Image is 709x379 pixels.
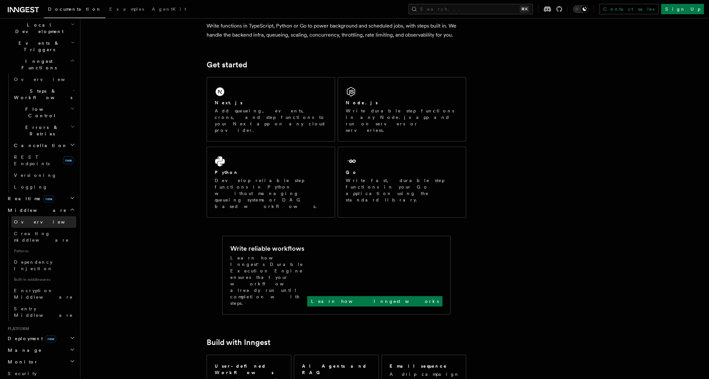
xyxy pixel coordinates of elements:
span: Events & Triggers [5,40,71,53]
p: Add queueing, events, crons, and step functions to your Next app on any cloud provider. [215,108,327,133]
button: Local Development [5,19,76,37]
a: PythonDevelop reliable step functions in Python without managing queueing systems or DAG based wo... [207,147,335,218]
p: Learn how Inngest works [311,298,439,304]
h2: Write reliable workflows [230,244,304,253]
button: Toggle dark mode [573,5,588,13]
span: new [45,335,56,342]
a: Get started [207,60,247,69]
a: Encryption Middleware [11,285,76,303]
a: Node.jsWrite durable step functions in any Node.js app and run on servers or serverless. [338,77,466,142]
span: Middleware [5,207,67,213]
button: Flow Control [11,103,76,121]
span: Cancellation [11,142,67,149]
button: Manage [5,344,76,356]
a: Logging [11,181,76,193]
span: Encryption Middleware [14,288,73,300]
button: Inngest Functions [5,55,76,74]
span: Local Development [5,22,71,35]
span: Monitor [5,359,38,365]
a: REST Endpointsnew [11,151,76,169]
p: Write functions in TypeScript, Python or Go to power background and scheduled jobs, with steps bu... [207,21,466,40]
a: Learn how Inngest works [307,296,442,306]
h2: User-defined Workflows [215,363,283,376]
span: Platform [5,326,29,331]
a: GoWrite fast, durable step functions in your Go application using the standard library. [338,147,466,218]
p: Write durable step functions in any Node.js app and run on servers or serverless. [346,108,458,133]
a: Versioning [11,169,76,181]
span: Sentry Middleware [14,306,73,318]
h2: Email sequence [390,363,447,369]
button: Realtimenew [5,193,76,204]
span: Inngest Functions [5,58,70,71]
h2: Node.js [346,99,378,106]
p: Write fast, durable step functions in your Go application using the standard library. [346,177,458,203]
span: Built-in middlewares [11,274,76,285]
a: Sentry Middleware [11,303,76,321]
span: Patterns [11,246,76,256]
button: Errors & Retries [11,121,76,140]
p: Learn how Inngest's Durable Execution Engine ensures that your workflow already run until complet... [230,255,307,306]
div: Middleware [5,216,76,321]
a: Creating middleware [11,228,76,246]
span: Errors & Retries [11,124,70,137]
span: Dependency Injection [14,259,53,271]
h2: AI Agents and RAG [302,363,371,376]
button: Deploymentnew [5,333,76,344]
a: Dependency Injection [11,256,76,274]
a: Overview [11,74,76,85]
a: Examples [105,2,148,17]
span: new [43,195,54,202]
a: AgentKit [148,2,190,17]
span: Steps & Workflows [11,88,72,101]
span: Manage [5,347,42,353]
span: REST Endpoints [14,155,50,166]
kbd: ⌘K [520,6,529,12]
button: Monitor [5,356,76,368]
span: Realtime [5,195,54,202]
span: new [63,156,74,164]
span: Overview [14,219,81,224]
a: Contact sales [599,4,658,14]
span: Versioning [14,173,57,178]
a: Sign Up [661,4,704,14]
span: Security [8,371,37,376]
button: Steps & Workflows [11,85,76,103]
span: Logging [14,184,48,189]
span: AgentKit [152,6,186,12]
span: Overview [14,77,81,82]
button: Search...⌘K [408,4,533,14]
span: Flow Control [11,106,70,119]
a: Build with Inngest [207,338,270,347]
h2: Go [346,169,357,176]
a: Documentation [44,2,105,18]
button: Events & Triggers [5,37,76,55]
button: Middleware [5,204,76,216]
h2: Python [215,169,239,176]
span: Creating middleware [14,231,69,243]
a: Next.jsAdd queueing, events, crons, and step functions to your Next app on any cloud provider. [207,77,335,142]
button: Cancellation [11,140,76,151]
span: Examples [109,6,144,12]
a: Overview [11,216,76,228]
p: Develop reliable step functions in Python without managing queueing systems or DAG based workflows. [215,177,327,210]
span: Documentation [48,6,102,12]
div: Inngest Functions [5,74,76,193]
span: Deployment [5,335,56,342]
h2: Next.js [215,99,243,106]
